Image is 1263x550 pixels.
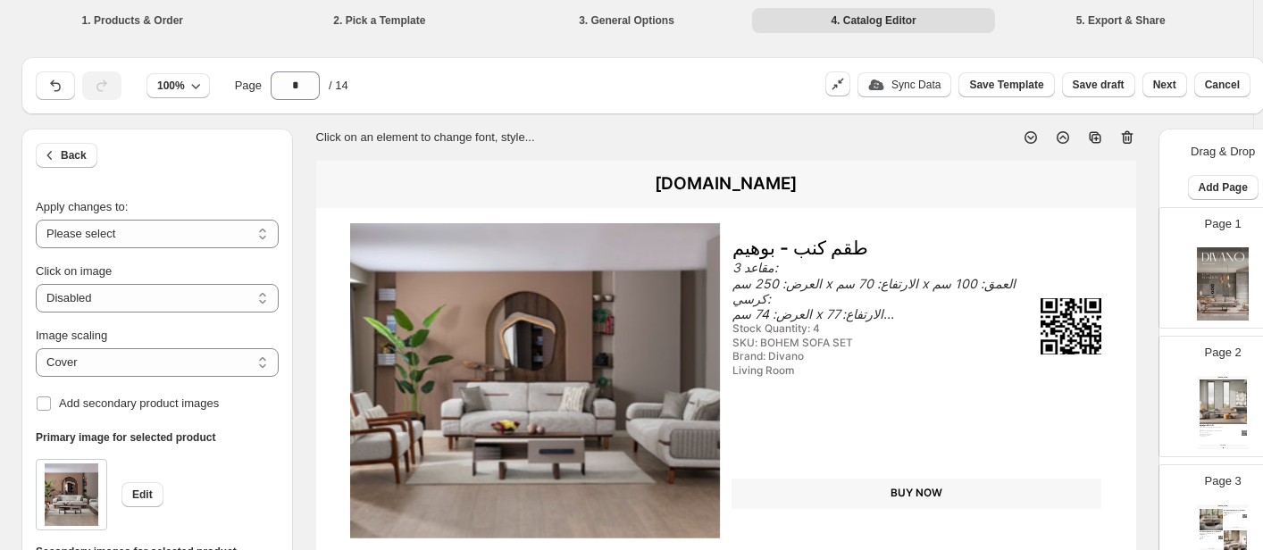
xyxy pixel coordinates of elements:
img: primaryImage [1200,509,1223,530]
img: qrcode [1242,514,1246,518]
div: 3 مقاعد: العرض: 250 سم x الارتفاع: 70 سم x العمق: 100 سم كرسي: العرض: 74 سم x الارتفاع: 77... [732,260,1039,321]
div: SKU: BON BON 4 SEATER [1224,514,1238,515]
div: Divano Catalog | Page undefined [1197,447,1249,449]
span: / 14 [329,77,348,95]
div: Brand: Divano Elite [1224,515,1238,516]
button: Save Template [958,72,1054,97]
div: BUY NOW [1200,445,1247,447]
img: product image [45,463,98,526]
span: Back [61,148,87,162]
div: SKU: MOON SOFA SET [1200,434,1228,435]
div: Living Room [1200,539,1214,540]
div: [DOMAIN_NAME] [316,161,1136,208]
img: primaryImage [350,223,720,537]
span: Image scaling [36,329,107,342]
span: Apply changes to: [36,200,128,213]
span: Save draft [1073,78,1125,92]
button: Save draft [1062,72,1135,97]
div: SKU: BON BON LONG SEATER [1200,537,1214,538]
div: Brand: Divano [732,350,954,362]
img: primaryImage [1200,379,1247,423]
p: Click on an element to change font, style... [316,129,535,146]
img: cover page [1197,247,1249,321]
div: Brand: Divano Elite [1200,435,1228,436]
span: Save Template [969,78,1043,92]
div: BUY NOW [1224,527,1247,529]
span: Page [235,77,262,95]
span: Add secondary product images [59,396,219,410]
span: Edit [132,487,153,502]
p: Sync Data [891,78,941,92]
div: Height 80 cm X Width 300 cm X Depth 125 cm [1224,512,1243,513]
div: [DOMAIN_NAME] [1197,376,1249,379]
div: SKU: BOHEM SOFA SET [732,337,954,349]
img: qrcode [1041,298,1101,354]
h6: Primary image for selected product [36,430,279,445]
button: Add Page [1188,175,1259,200]
div: طقم كنب - بوهيم [732,237,1102,260]
p: Drag & Drop [1191,143,1255,161]
div: Stock Quantity: 2 [1200,432,1228,433]
span: 100% [157,79,185,93]
div: Height 80 cm X Width 396 cm X Depth 153 cm [1200,533,1219,535]
p: Page 2 [1205,344,1242,362]
div: Stock Quantity: 4 [732,322,954,335]
div: Living Room [732,364,954,377]
img: update_icon [868,79,884,90]
div: Sofa Set - MOON [1200,424,1247,426]
div: Living Room [1200,436,1228,437]
div: Living Room [1224,516,1238,517]
img: qrcode [1218,536,1222,539]
div: Sofa Bouclé 4 Seaters - Bon Bon [1224,510,1247,512]
div: BUY NOW [732,479,1101,508]
span: Add Page [1199,180,1248,195]
button: Back [36,143,97,168]
button: Edit [121,482,163,507]
button: Next [1142,72,1187,97]
div: Sofa Bouclé 5 Seaters - Bon Bon [1200,531,1223,533]
div: BUY NOW [1200,548,1223,550]
p: Page 1 [1205,215,1242,233]
span: Cancel [1205,78,1240,92]
div: [DOMAIN_NAME] [1197,504,1249,508]
img: qrcode [1242,430,1247,436]
span: Click on image [36,264,112,278]
button: Cancel [1194,72,1250,97]
button: update_iconSync Data [857,72,951,97]
p: Page 3 [1205,472,1242,490]
div: 3 Seater: Width: 250 cm x Height: 70 cm x Depth: 100 cm Chair: Width: 74 cm x Height: 77 cm x Dep... [1200,426,1242,432]
span: Next [1153,78,1176,92]
button: 100% [146,73,210,98]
